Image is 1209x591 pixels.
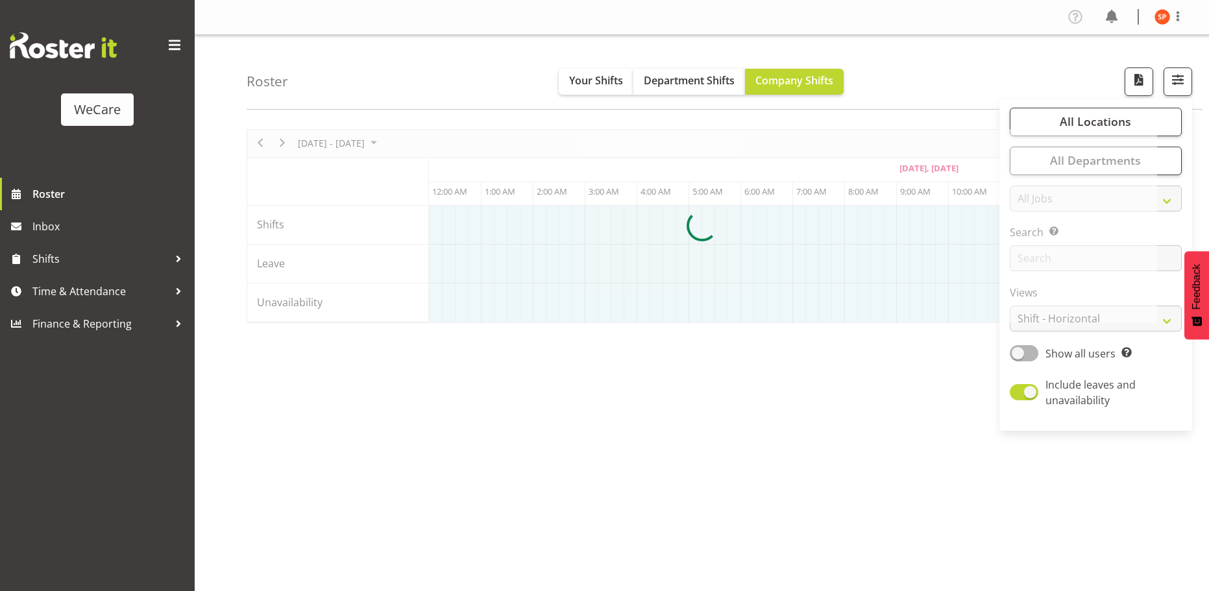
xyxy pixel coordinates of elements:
[644,73,735,88] span: Department Shifts
[10,32,117,58] img: Rosterit website logo
[633,69,745,95] button: Department Shifts
[32,249,169,269] span: Shifts
[1154,9,1170,25] img: samantha-poultney11298.jpg
[1045,378,1136,407] span: Include leaves and unavailability
[1184,251,1209,339] button: Feedback - Show survey
[74,100,121,119] div: WeCare
[1125,67,1153,96] button: Download a PDF of the roster according to the set date range.
[1191,264,1203,309] span: Feedback
[1045,346,1116,361] span: Show all users
[569,73,623,88] span: Your Shifts
[559,69,633,95] button: Your Shifts
[32,184,188,204] span: Roster
[247,74,288,89] h4: Roster
[755,73,833,88] span: Company Shifts
[32,217,188,236] span: Inbox
[1010,108,1182,136] button: All Locations
[32,282,169,301] span: Time & Attendance
[745,69,844,95] button: Company Shifts
[1060,114,1131,129] span: All Locations
[32,314,169,333] span: Finance & Reporting
[1164,67,1192,96] button: Filter Shifts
